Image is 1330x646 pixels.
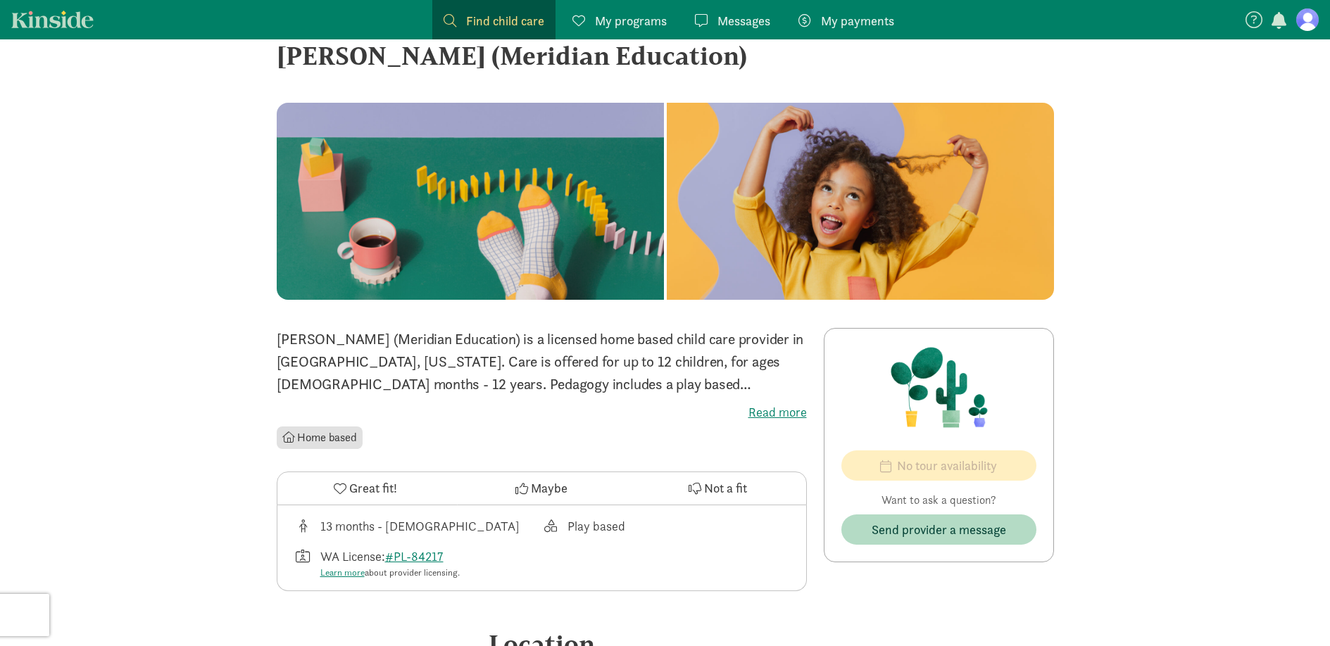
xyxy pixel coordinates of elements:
[349,479,397,498] span: Great fit!
[821,11,894,30] span: My payments
[294,517,542,536] div: Age range for children that this provider cares for
[320,566,460,580] div: about provider licensing.
[897,456,997,475] span: No tour availability
[567,517,625,536] div: Play based
[717,11,770,30] span: Messages
[595,11,667,30] span: My programs
[453,472,629,505] button: Maybe
[466,11,544,30] span: Find child care
[841,450,1036,481] button: No tour availability
[277,328,807,395] p: [PERSON_NAME] (Meridian Education) is a licensed home based child care provider in [GEOGRAPHIC_DA...
[11,11,94,28] a: Kinside
[531,479,567,498] span: Maybe
[320,566,365,578] a: Learn more
[320,517,520,536] div: 13 months - [DEMOGRAPHIC_DATA]
[320,547,460,580] div: WA License:
[841,492,1036,509] p: Want to ask a question?
[704,479,747,498] span: Not a fit
[385,548,444,564] a: #PL-84217
[872,520,1006,539] span: Send provider a message
[841,514,1036,545] button: Send provider a message
[541,517,789,536] div: This provider's education philosophy
[277,404,807,421] label: Read more
[277,426,363,449] li: Home based
[629,472,805,505] button: Not a fit
[277,472,453,505] button: Great fit!
[277,37,1054,75] div: [PERSON_NAME] (Meridian Education)
[294,547,542,580] div: License number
